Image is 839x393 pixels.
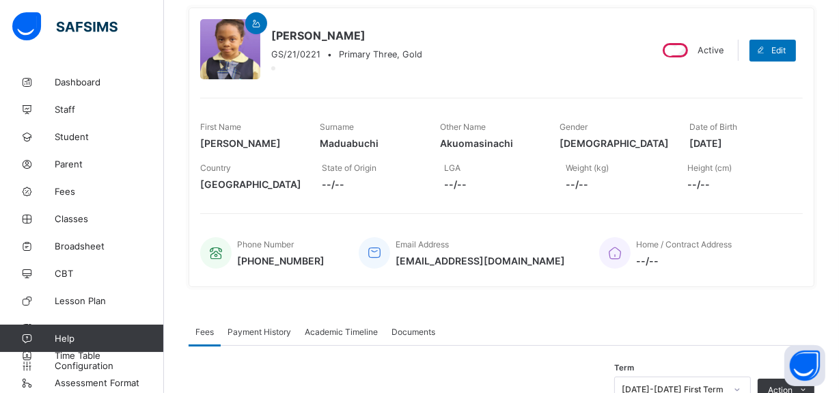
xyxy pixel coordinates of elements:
[55,131,164,142] span: Student
[237,255,325,267] span: [PHONE_NUMBER]
[322,178,423,190] span: --/--
[688,163,732,173] span: Height (cm)
[688,178,789,190] span: --/--
[271,49,320,59] span: GS/21/0221
[636,239,732,249] span: Home / Contract Address
[55,323,164,334] span: Messaging
[566,178,667,190] span: --/--
[690,122,738,132] span: Date of Birth
[55,360,163,371] span: Configuration
[566,163,609,173] span: Weight (kg)
[12,12,118,41] img: safsims
[55,104,164,115] span: Staff
[784,345,825,386] button: Open asap
[560,137,670,149] span: [DEMOGRAPHIC_DATA]
[614,363,634,372] span: Term
[55,377,164,388] span: Assessment Format
[200,163,231,173] span: Country
[195,327,214,337] span: Fees
[55,186,164,197] span: Fees
[55,241,164,252] span: Broadsheet
[339,49,422,59] span: Primary Three, Gold
[690,137,790,149] span: [DATE]
[237,239,294,249] span: Phone Number
[444,163,460,173] span: LGA
[55,77,164,87] span: Dashboard
[200,178,301,190] span: [GEOGRAPHIC_DATA]
[440,122,486,132] span: Other Name
[200,137,300,149] span: [PERSON_NAME]
[55,295,164,306] span: Lesson Plan
[55,213,164,224] span: Classes
[440,137,540,149] span: Akuomasinachi
[55,333,163,344] span: Help
[560,122,588,132] span: Gender
[305,327,378,337] span: Academic Timeline
[636,255,732,267] span: --/--
[320,137,420,149] span: Maduabuchi
[271,49,422,59] div: •
[228,327,291,337] span: Payment History
[391,327,435,337] span: Documents
[55,268,164,279] span: CBT
[444,178,545,190] span: --/--
[396,239,449,249] span: Email Address
[771,45,786,55] span: Edit
[271,29,422,42] span: [PERSON_NAME]
[55,159,164,170] span: Parent
[322,163,376,173] span: State of Origin
[320,122,355,132] span: Surname
[200,122,241,132] span: First Name
[396,255,565,267] span: [EMAIL_ADDRESS][DOMAIN_NAME]
[698,45,724,55] span: Active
